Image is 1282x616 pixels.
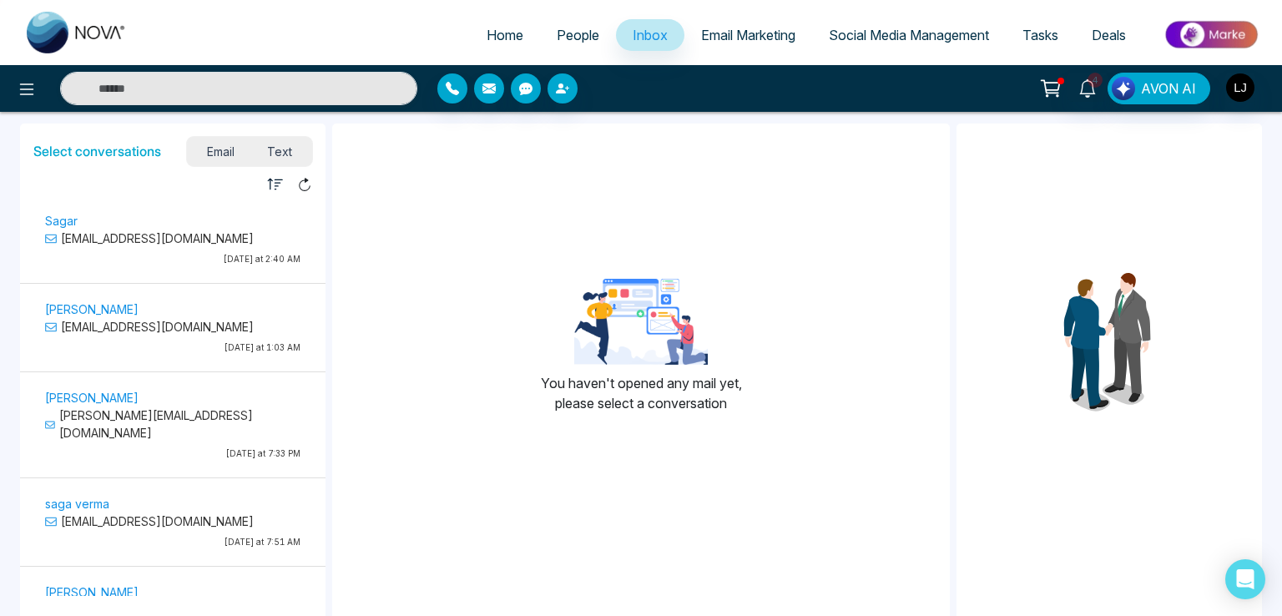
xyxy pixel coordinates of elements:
[33,144,161,159] h5: Select conversations
[557,27,599,43] span: People
[45,512,300,530] p: [EMAIL_ADDRESS][DOMAIN_NAME]
[45,447,300,460] p: [DATE] at 7:33 PM
[616,19,684,51] a: Inbox
[812,19,1006,51] a: Social Media Management
[540,19,616,51] a: People
[45,212,300,230] p: Sagar
[701,27,795,43] span: Email Marketing
[684,19,812,51] a: Email Marketing
[1088,73,1103,88] span: 4
[1226,73,1254,102] img: User Avatar
[45,406,300,442] p: [PERSON_NAME][EMAIL_ADDRESS][DOMAIN_NAME]
[45,230,300,247] p: [EMAIL_ADDRESS][DOMAIN_NAME]
[1075,19,1143,51] a: Deals
[1112,77,1135,100] img: Lead Flow
[829,27,989,43] span: Social Media Management
[633,27,668,43] span: Inbox
[574,279,708,365] img: landing-page-for-google-ads-3.png
[45,495,300,512] p: saga verma
[45,583,300,601] p: [PERSON_NAME]
[487,27,523,43] span: Home
[1092,27,1126,43] span: Deals
[190,140,251,163] span: Email
[27,12,127,53] img: Nova CRM Logo
[45,300,300,318] p: [PERSON_NAME]
[1151,16,1272,53] img: Market-place.gif
[1225,559,1265,599] div: Open Intercom Messenger
[1108,73,1210,104] button: AVON AI
[251,140,310,163] span: Text
[45,536,300,548] p: [DATE] at 7:51 AM
[45,253,300,265] p: [DATE] at 2:40 AM
[1022,27,1058,43] span: Tasks
[1141,78,1196,98] span: AVON AI
[541,373,742,413] p: You haven't opened any mail yet, please select a conversation
[1067,73,1108,102] a: 4
[45,318,300,336] p: [EMAIL_ADDRESS][DOMAIN_NAME]
[45,341,300,354] p: [DATE] at 1:03 AM
[470,19,540,51] a: Home
[1006,19,1075,51] a: Tasks
[45,389,300,406] p: [PERSON_NAME]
